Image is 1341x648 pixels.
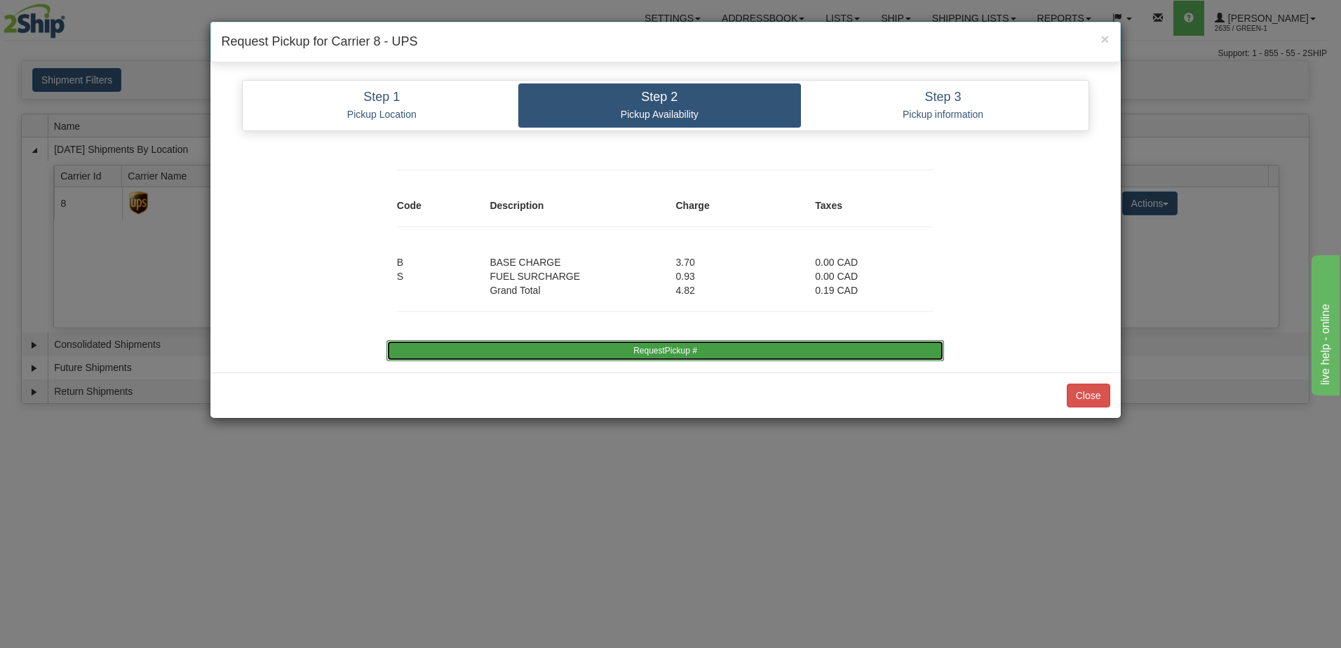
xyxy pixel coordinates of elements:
p: Pickup Location [256,108,508,121]
div: 4.82 [665,283,804,297]
div: 0.00 CAD [804,255,944,269]
button: Close [1100,32,1109,46]
div: Grand Total [479,283,665,297]
h4: Request Pickup for Carrier 8 - UPS [222,33,1110,51]
h4: Step 2 [529,90,790,104]
p: Pickup information [811,108,1075,121]
div: 0.19 CAD [804,283,944,297]
h4: Step 3 [811,90,1075,104]
iframe: chat widget [1309,252,1340,396]
div: 3.70 [665,255,804,269]
div: Charge [665,198,804,212]
div: Taxes [804,198,944,212]
div: Code [386,198,480,212]
button: RequestPickup # [386,340,944,361]
span: × [1100,31,1109,47]
h4: Step 1 [256,90,508,104]
button: Close [1067,384,1110,407]
a: Step 2 Pickup Availability [518,83,801,128]
div: Description [479,198,665,212]
div: FUEL SURCHARGE [479,269,665,283]
div: 0.93 [665,269,804,283]
div: 0.00 CAD [804,269,944,283]
a: Step 1 Pickup Location [245,83,519,128]
div: S [386,269,480,283]
a: Step 3 Pickup information [801,83,1086,128]
div: BASE CHARGE [479,255,665,269]
p: Pickup Availability [529,108,790,121]
div: B [386,255,480,269]
div: live help - online [11,8,130,25]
